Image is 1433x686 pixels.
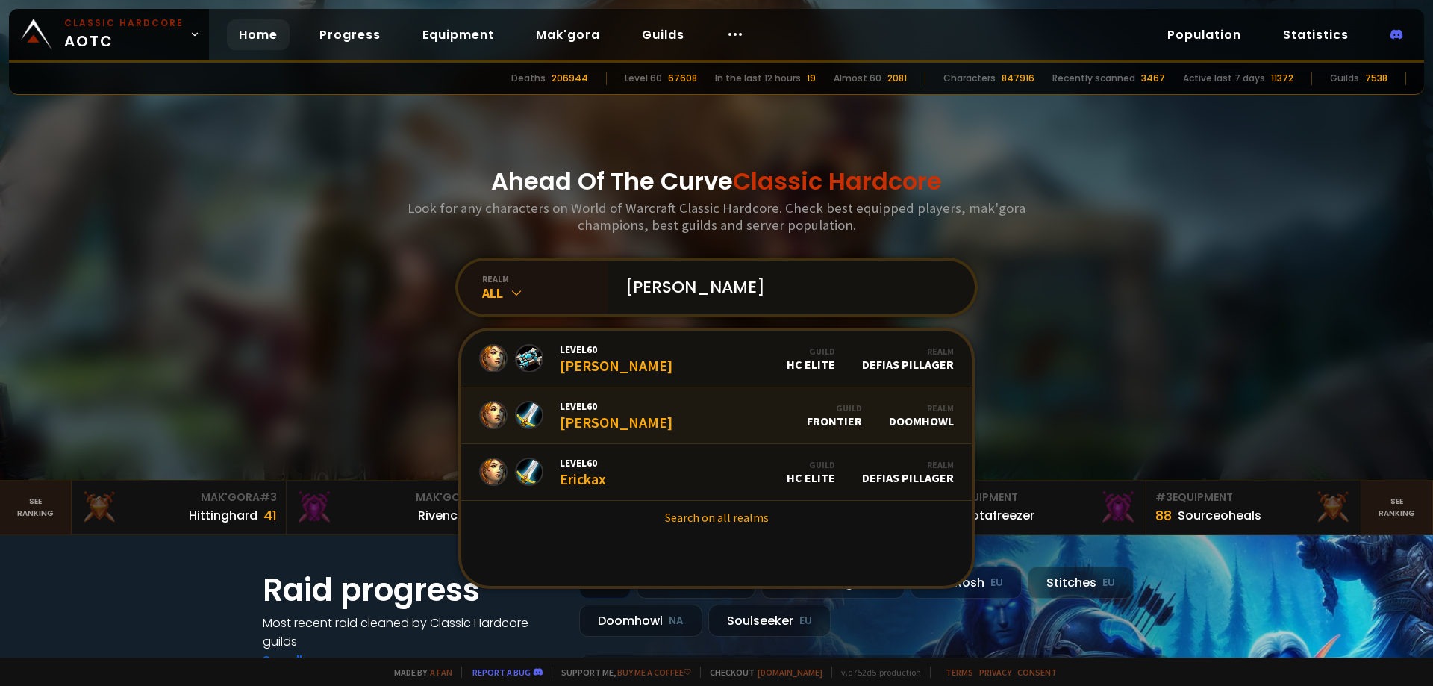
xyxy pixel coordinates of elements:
div: Hittinghard [189,506,257,525]
span: Classic Hardcore [733,164,942,198]
h3: Look for any characters on World of Warcraft Classic Hardcore. Check best equipped players, mak'g... [402,199,1031,234]
a: Equipment [410,19,506,50]
div: Nek'Rosh [911,567,1022,599]
div: Notafreezer [963,506,1034,525]
div: 7538 [1365,72,1387,85]
div: 847916 [1002,72,1034,85]
span: # 3 [260,490,277,505]
div: [PERSON_NAME] [560,343,672,375]
div: Realm [889,402,954,414]
a: a fan [430,667,452,678]
small: EU [1102,576,1115,590]
a: Population [1155,19,1253,50]
a: Buy me a coffee [617,667,691,678]
div: Characters [943,72,996,85]
div: 11372 [1271,72,1293,85]
a: Consent [1017,667,1057,678]
span: Level 60 [560,456,606,470]
div: Frontier [807,402,862,428]
span: AOTC [64,16,184,52]
a: Mak'gora [524,19,612,50]
a: Guilds [630,19,696,50]
a: Terms [946,667,973,678]
div: Erickax [560,456,606,488]
div: 67608 [668,72,697,85]
div: Realm [862,346,954,357]
a: Mak'Gora#2Rivench100 [287,481,502,534]
h1: Ahead Of The Curve [491,163,942,199]
div: Mak'Gora [296,490,492,505]
small: Classic Hardcore [64,16,184,30]
small: NA [669,614,684,629]
a: Privacy [979,667,1011,678]
h1: Raid progress [263,567,561,614]
div: Soulseeker [708,605,831,637]
div: Active last 7 days [1183,72,1265,85]
a: Seeranking [1361,481,1433,534]
div: 206944 [552,72,588,85]
div: Doomhowl [889,402,954,428]
span: Level 60 [560,399,672,413]
span: v. d752d5 - production [831,667,921,678]
a: Report a bug [472,667,531,678]
div: Defias Pillager [862,346,954,372]
div: 19 [807,72,816,85]
div: Guild [787,459,835,470]
div: Realm [862,459,954,470]
a: Level60[PERSON_NAME]GuildHC EliteRealmDefias Pillager [461,331,972,387]
a: #2Equipment88Notafreezer [931,481,1146,534]
a: See all progress [263,652,360,669]
div: Deaths [511,72,546,85]
div: realm [482,273,608,284]
div: HC Elite [787,346,835,372]
a: Level60[PERSON_NAME]GuildFrontierRealmDoomhowl [461,387,972,444]
div: Level 60 [625,72,662,85]
a: Classic HardcoreAOTC [9,9,209,60]
a: Level60ErickaxGuildHC EliteRealmDefias Pillager [461,444,972,501]
a: Mak'Gora#3Hittinghard41 [72,481,287,534]
div: Doomhowl [579,605,702,637]
span: Level 60 [560,343,672,356]
div: In the last 12 hours [715,72,801,85]
div: Defias Pillager [862,459,954,485]
div: 2081 [887,72,907,85]
div: Equipment [940,490,1137,505]
span: Support me, [552,667,691,678]
small: EU [799,614,812,629]
a: Home [227,19,290,50]
h4: Most recent raid cleaned by Classic Hardcore guilds [263,614,561,651]
div: Almost 60 [834,72,881,85]
div: 88 [1155,505,1172,526]
div: Equipment [1155,490,1352,505]
small: EU [990,576,1003,590]
div: All [482,284,608,302]
div: Mak'Gora [81,490,277,505]
div: 3467 [1141,72,1165,85]
a: Search on all realms [461,501,972,534]
div: Stitches [1028,567,1134,599]
span: Checkout [700,667,822,678]
a: [DOMAIN_NAME] [758,667,822,678]
div: [PERSON_NAME] [560,399,672,431]
div: Recently scanned [1052,72,1135,85]
div: HC Elite [787,459,835,485]
div: Rivench [418,506,465,525]
div: Sourceoheals [1178,506,1261,525]
span: # 3 [1155,490,1173,505]
a: Statistics [1271,19,1361,50]
span: Made by [385,667,452,678]
a: Progress [307,19,393,50]
div: Guild [787,346,835,357]
div: Guilds [1330,72,1359,85]
div: 41 [263,505,277,526]
div: Guild [807,402,862,414]
input: Search a character... [616,261,957,314]
a: #3Equipment88Sourceoheals [1146,481,1361,534]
